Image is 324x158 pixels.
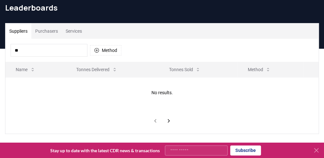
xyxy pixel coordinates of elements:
[163,114,174,127] button: next page
[242,63,276,76] button: Method
[5,3,319,13] h1: Leaderboards
[164,63,206,76] button: Tonnes Sold
[90,45,121,55] button: Method
[11,63,40,76] button: Name
[62,23,86,39] button: Services
[5,77,319,108] td: No results.
[31,23,62,39] button: Purchasers
[5,23,31,39] button: Suppliers
[71,63,122,76] button: Tonnes Delivered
